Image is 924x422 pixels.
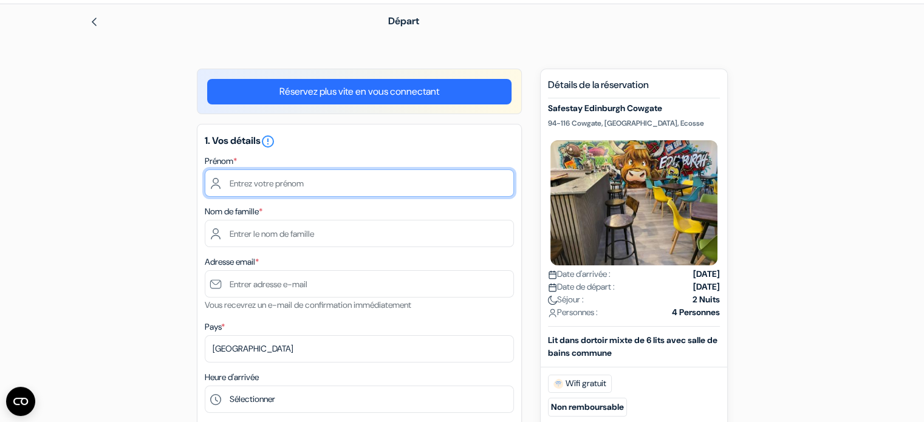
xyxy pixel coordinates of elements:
label: Adresse email [205,256,259,268]
span: Wifi gratuit [548,375,612,393]
label: Pays [205,321,225,333]
small: Vous recevrez un e-mail de confirmation immédiatement [205,299,411,310]
strong: 4 Personnes [672,306,720,319]
span: Séjour : [548,293,584,306]
label: Heure d'arrivée [205,371,259,384]
span: Personnes : [548,306,598,319]
b: Lit dans dortoir mixte de 6 lits avec salle de bains commune [548,335,717,358]
input: Entrer le nom de famille [205,220,514,247]
h5: Détails de la réservation [548,79,720,98]
i: error_outline [261,134,275,149]
img: calendar.svg [548,270,557,279]
strong: 2 Nuits [693,293,720,306]
h5: 1. Vos détails [205,134,514,149]
a: error_outline [261,134,275,147]
button: Ouvrir le widget CMP [6,387,35,416]
img: free_wifi.svg [553,379,563,389]
img: left_arrow.svg [89,17,99,27]
strong: [DATE] [693,281,720,293]
input: Entrer adresse e-mail [205,270,514,298]
span: Date d'arrivée : [548,268,611,281]
label: Nom de famille [205,205,262,218]
h5: Safestay Edinburgh Cowgate [548,103,720,114]
p: 94-116 Cowgate, [GEOGRAPHIC_DATA], Ecosse [548,118,720,128]
input: Entrez votre prénom [205,169,514,197]
img: moon.svg [548,296,557,305]
span: Date de départ : [548,281,615,293]
a: Réservez plus vite en vous connectant [207,79,512,104]
img: user_icon.svg [548,308,557,318]
label: Prénom [205,155,237,168]
strong: [DATE] [693,268,720,281]
span: Départ [388,15,419,27]
small: Non remboursable [548,398,627,417]
img: calendar.svg [548,283,557,292]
